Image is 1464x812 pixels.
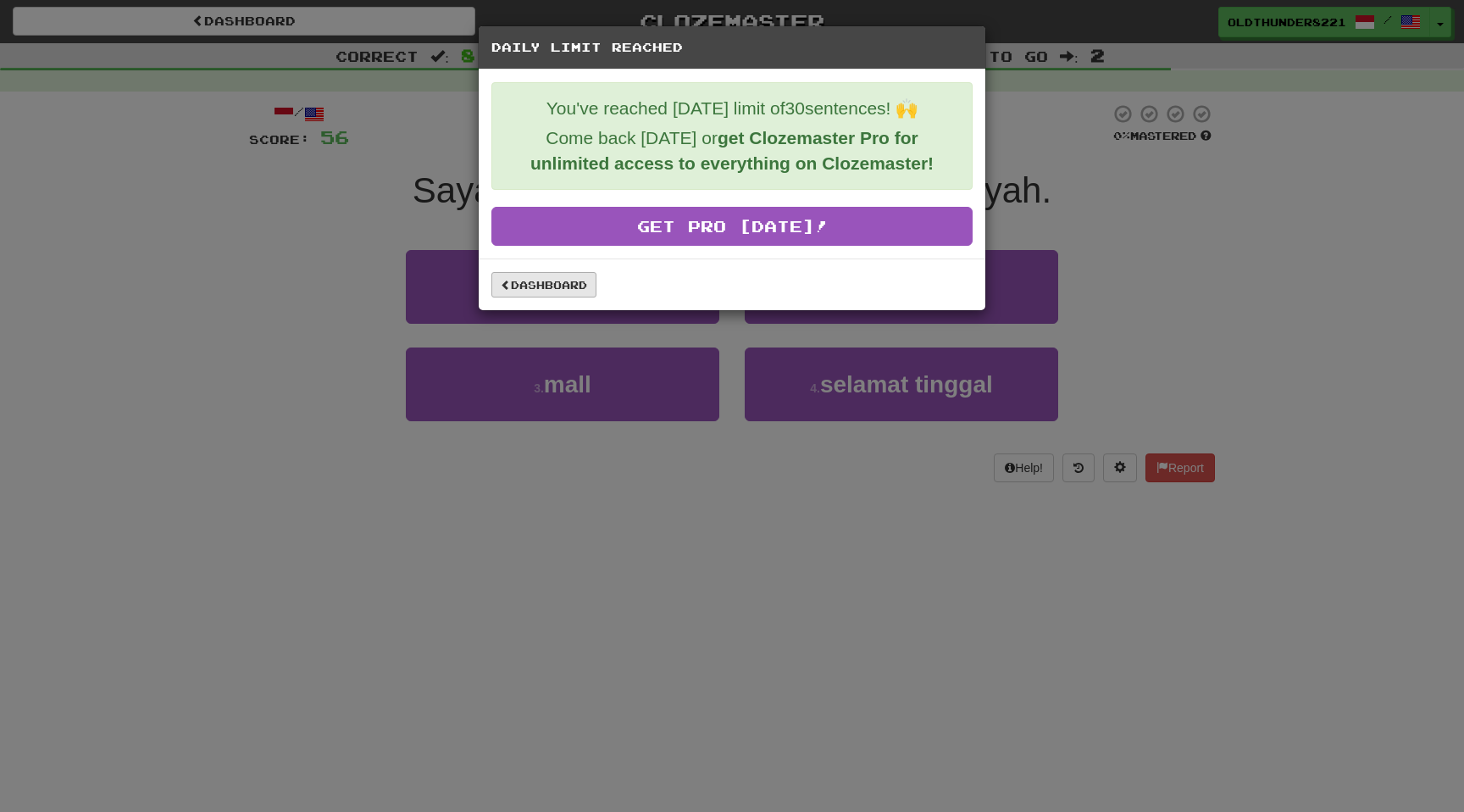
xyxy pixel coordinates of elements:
p: Come back [DATE] or [505,125,959,176]
a: Get Pro [DATE]! [491,207,973,246]
strong: get Clozemaster Pro for unlimited access to everything on Clozemaster! [530,128,934,173]
p: You've reached [DATE] limit of 30 sentences! 🙌 [505,96,959,121]
a: Dashboard [491,272,596,298]
h5: Daily Limit Reached [491,39,973,56]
